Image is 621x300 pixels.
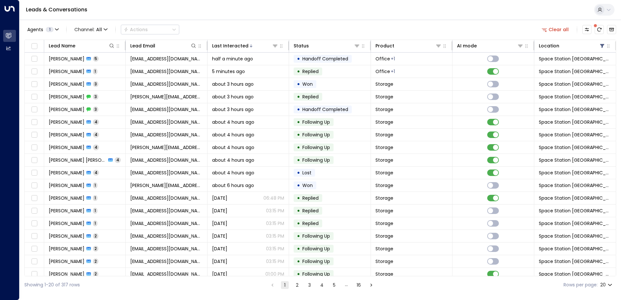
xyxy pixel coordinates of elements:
span: Yesterday [212,195,227,201]
span: Following Up [302,157,330,163]
button: Channel:All [72,25,110,34]
span: Lost [302,169,311,176]
span: Yesterday [212,271,227,277]
span: ianbarnes2006@gmail.com [130,106,202,113]
span: about 4 hours ago [212,169,254,176]
span: Space Station Doncaster [539,245,611,252]
span: Following Up [302,233,330,239]
button: Archived Leads [607,25,616,34]
span: Replied [302,220,319,227]
span: 2 [93,258,98,264]
p: 03:15 PM [266,207,284,214]
button: Agents1 [24,25,61,34]
span: 5 [93,56,99,61]
div: • [297,205,300,216]
span: Yesterday [212,220,227,227]
span: about 4 hours ago [212,157,254,163]
div: Lead Name [49,42,115,50]
button: Go to page 2 [293,281,301,289]
button: Clear all [539,25,572,34]
span: Yesterday [212,233,227,239]
span: 4 [93,132,99,137]
span: Nadine Wagstaff [49,144,84,151]
span: Storage [375,81,393,87]
span: 2 [93,246,98,251]
span: nadine.griffin@sky.com [130,144,202,151]
button: Go to next page [367,281,375,289]
span: Toggle select row [30,80,38,88]
span: Toggle select row [30,93,38,101]
div: • [297,104,300,115]
span: Claudiu Cazan [49,195,84,201]
span: Storage [375,119,393,125]
span: sarahmccall10@yahoo.co.uk [130,245,202,252]
div: Storage [391,56,395,62]
div: • [297,193,300,204]
a: Leads & Conversations [26,6,87,13]
span: about 3 hours ago [212,94,254,100]
span: Space Station Doncaster [539,131,611,138]
span: Won [302,81,313,87]
span: Toggle select row [30,68,38,76]
span: Yesterday [212,207,227,214]
span: beccc569@gmail.com [130,131,202,138]
span: Storage [375,271,393,277]
span: Office [375,68,390,75]
span: about 4 hours ago [212,144,254,151]
span: naomisritchie81@gmail.com [130,220,202,227]
div: • [297,231,300,242]
span: Nedelcu Ramon Madalin [49,157,106,163]
span: 4 [93,144,99,150]
span: Following Up [302,144,330,151]
span: lewiscrask@gmail.com [130,56,202,62]
span: Space Station Doncaster [539,94,611,100]
span: Lewis Crask [49,68,84,75]
span: Agents [27,27,43,32]
span: Replied [302,195,319,201]
span: 1 [93,182,97,188]
div: Location [539,42,559,50]
span: Storage [375,94,393,100]
div: Showing 1-20 of 317 rows [24,281,80,288]
span: Elizabeth McPherson [49,81,84,87]
nav: pagination navigation [268,281,375,289]
div: Lead Email [130,42,196,50]
span: Sam Little [49,258,84,265]
div: Button group with a nested menu [121,25,179,34]
span: Storage [375,220,393,227]
p: 01:00 PM [265,271,284,277]
span: Carol Bevan [49,182,84,189]
span: Jack Robinson [49,169,84,176]
span: Toggle select row [30,181,38,190]
span: Following Up [302,131,330,138]
span: Space Station Doncaster [539,258,611,265]
span: Following Up [302,119,330,125]
div: 20 [600,280,614,290]
span: Wayne Dennett [49,233,84,239]
span: Toggle select row [30,270,38,278]
span: Lewis Crask [49,56,84,62]
span: Storage [375,245,393,252]
span: Replied [302,207,319,214]
span: Toggle select row [30,219,38,228]
span: 1 [93,220,97,226]
span: Toggle select row [30,207,38,215]
span: Won [302,182,313,189]
span: 3 [93,94,98,99]
span: 1 [93,208,97,213]
span: Replied [302,94,319,100]
div: Last Interacted [212,42,278,50]
span: Toggle select row [30,194,38,202]
span: Storage [375,233,393,239]
span: Office [375,56,390,62]
div: • [297,269,300,280]
div: Product [375,42,442,50]
span: 2 [93,271,98,277]
span: Yesterday [212,258,227,265]
span: Toggle select row [30,169,38,177]
span: about 4 hours ago [212,119,254,125]
span: Handoff Completed [302,56,348,62]
p: 03:15 PM [266,258,284,265]
span: Space Station Doncaster [539,233,611,239]
div: • [297,243,300,254]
